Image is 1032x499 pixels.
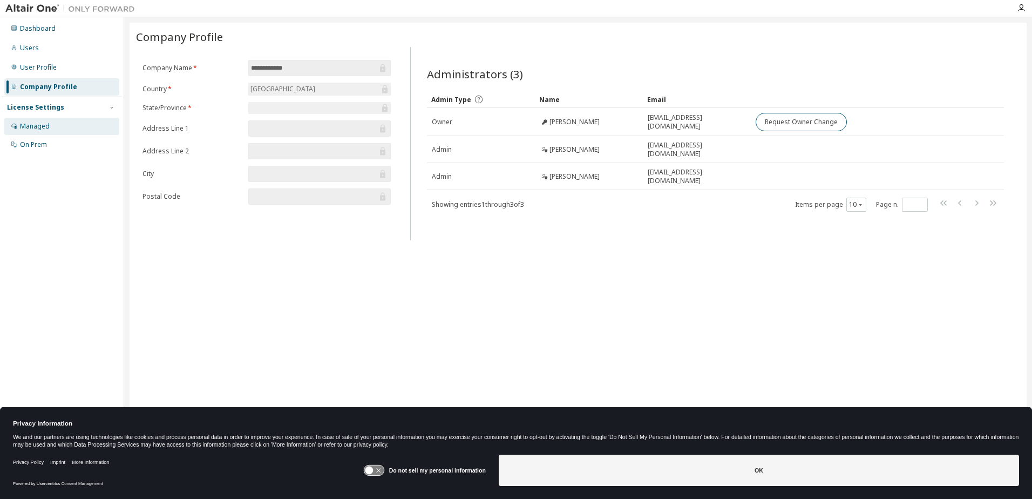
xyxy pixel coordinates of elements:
[431,95,471,104] span: Admin Type
[20,83,77,91] div: Company Profile
[648,141,746,158] span: [EMAIL_ADDRESS][DOMAIN_NAME]
[5,3,140,14] img: Altair One
[549,145,600,154] span: [PERSON_NAME]
[142,192,242,201] label: Postal Code
[849,200,864,209] button: 10
[876,198,928,212] span: Page n.
[20,122,50,131] div: Managed
[249,83,317,95] div: [GEOGRAPHIC_DATA]
[432,200,524,209] span: Showing entries 1 through 3 of 3
[20,63,57,72] div: User Profile
[142,85,242,93] label: Country
[142,147,242,156] label: Address Line 2
[136,29,223,44] span: Company Profile
[432,145,452,154] span: Admin
[427,66,523,82] span: Administrators (3)
[20,140,47,149] div: On Prem
[648,168,746,185] span: [EMAIL_ADDRESS][DOMAIN_NAME]
[549,118,600,126] span: [PERSON_NAME]
[20,44,39,52] div: Users
[142,170,242,178] label: City
[142,104,242,112] label: State/Province
[539,91,639,108] div: Name
[432,172,452,181] span: Admin
[647,91,746,108] div: Email
[20,24,56,33] div: Dashboard
[432,118,452,126] span: Owner
[7,103,64,112] div: License Settings
[248,83,391,96] div: [GEOGRAPHIC_DATA]
[142,64,242,72] label: Company Name
[795,198,866,212] span: Items per page
[756,113,847,131] button: Request Owner Change
[142,124,242,133] label: Address Line 1
[648,113,746,131] span: [EMAIL_ADDRESS][DOMAIN_NAME]
[549,172,600,181] span: [PERSON_NAME]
